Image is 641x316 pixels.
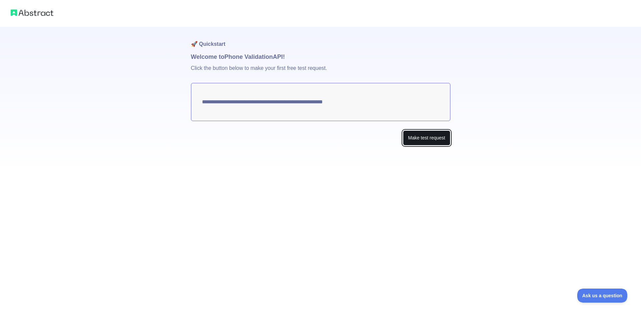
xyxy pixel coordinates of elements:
[191,62,450,83] p: Click the button below to make your first free test request.
[403,130,450,145] button: Make test request
[11,8,53,17] img: Abstract logo
[191,52,450,62] h1: Welcome to Phone Validation API!
[577,289,628,303] iframe: Toggle Customer Support
[191,27,450,52] h1: 🚀 Quickstart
